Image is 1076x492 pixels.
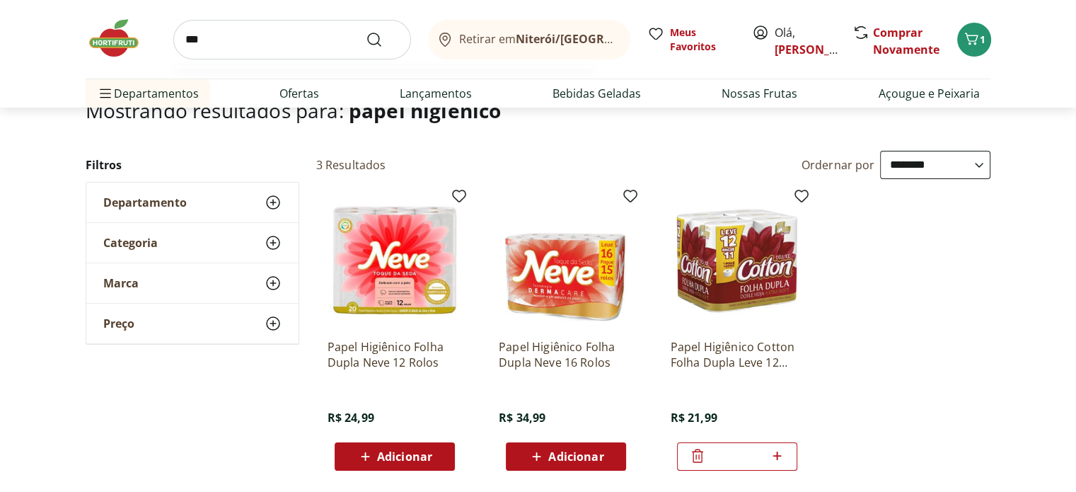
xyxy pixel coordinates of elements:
button: Adicionar [335,442,455,471]
a: Comprar Novamente [873,25,939,57]
a: Papel Higiênico Folha Dupla Neve 16 Rolos [499,339,633,370]
img: Papel Higiênico Folha Dupla Neve 16 Rolos [499,193,633,328]
img: Hortifruti [86,17,156,59]
span: Categoria [103,236,158,250]
input: search [173,20,411,59]
span: Olá, [775,24,838,58]
span: Departamento [103,195,187,210]
a: Açougue e Peixaria [878,85,979,102]
button: Departamento [86,183,299,222]
span: Adicionar [548,451,603,462]
button: Retirar emNiterói/[GEOGRAPHIC_DATA] [428,20,630,59]
a: Meus Favoritos [647,25,735,54]
h2: Filtros [86,151,299,179]
span: Marca [103,276,139,290]
img: Papel Higiênico Folha Dupla Neve 12 Rolos [328,193,462,328]
span: Adicionar [377,451,432,462]
a: [PERSON_NAME] [775,42,867,57]
a: Ofertas [279,85,319,102]
b: Niterói/[GEOGRAPHIC_DATA] [516,31,677,47]
button: Menu [97,76,114,110]
label: Ordernar por [802,157,875,173]
span: Retirar em [459,33,615,45]
span: R$ 21,99 [670,410,717,425]
button: Preço [86,304,299,343]
span: Meus Favoritos [670,25,735,54]
button: Adicionar [506,442,626,471]
span: papel higiênico [349,97,501,124]
span: Departamentos [97,76,199,110]
img: Papel Higiênico Cotton Folha Dupla Leve 12 Pague 11 [670,193,804,328]
button: Categoria [86,223,299,263]
span: Preço [103,316,134,331]
h1: Mostrando resultados para: [86,99,991,122]
span: 1 [980,33,985,46]
a: Lançamentos [400,85,472,102]
span: R$ 24,99 [328,410,374,425]
a: Bebidas Geladas [553,85,641,102]
button: Carrinho [957,23,991,57]
a: Nossas Frutas [722,85,797,102]
a: Papel Higiênico Folha Dupla Neve 12 Rolos [328,339,462,370]
h2: 3 Resultados [316,157,386,173]
span: R$ 34,99 [499,410,545,425]
a: Papel Higiênico Cotton Folha Dupla Leve 12 Pague 11 [670,339,804,370]
button: Marca [86,263,299,303]
button: Submit Search [366,31,400,48]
